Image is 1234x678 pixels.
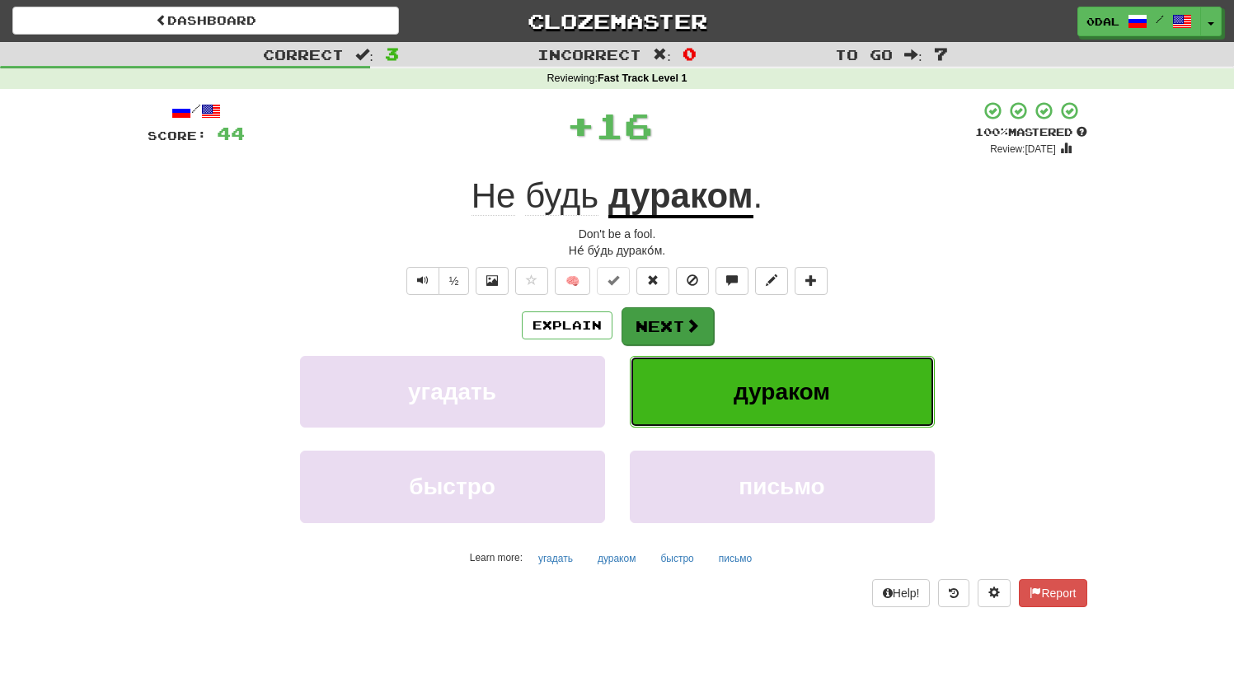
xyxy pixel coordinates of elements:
[148,242,1087,259] div: Не́ бу́дь дурако́м.
[795,267,828,295] button: Add to collection (alt+a)
[651,546,702,571] button: быстро
[755,267,788,295] button: Edit sentence (alt+d)
[529,546,582,571] button: угадать
[217,123,245,143] span: 44
[636,267,669,295] button: Reset to 0% Mastered (alt+r)
[630,451,935,522] button: письмо
[555,267,590,295] button: 🧠
[476,267,509,295] button: Show image (alt+x)
[522,311,612,339] button: Explain
[1156,13,1164,25] span: /
[622,307,714,345] button: Next
[408,379,496,404] span: угадать
[263,46,344,63] span: Correct
[148,101,245,121] div: /
[409,474,495,499] span: быстро
[975,125,1087,140] div: Mastered
[403,267,470,295] div: Text-to-speech controls
[1086,14,1119,29] span: 0dal
[710,546,761,571] button: письмо
[734,379,830,404] span: дураком
[683,44,697,63] span: 0
[525,176,598,216] span: будь
[904,48,922,62] span: :
[975,125,1008,138] span: 100 %
[148,226,1087,242] div: Don't be a fool.
[872,579,931,607] button: Help!
[12,7,399,35] a: Dashboard
[515,267,548,295] button: Favorite sentence (alt+f)
[537,46,641,63] span: Incorrect
[990,143,1056,155] small: Review: [DATE]
[608,176,753,218] u: дураком
[1019,579,1086,607] button: Report
[406,267,439,295] button: Play sentence audio (ctl+space)
[300,451,605,522] button: быстро
[835,46,893,63] span: To go
[938,579,969,607] button: Round history (alt+y)
[676,267,709,295] button: Ignore sentence (alt+i)
[385,44,399,63] span: 3
[589,546,645,571] button: дураком
[753,176,763,215] span: .
[472,176,516,216] span: Не
[595,105,653,146] span: 16
[934,44,948,63] span: 7
[424,7,810,35] a: Clozemaster
[355,48,373,62] span: :
[148,129,207,143] span: Score:
[716,267,748,295] button: Discuss sentence (alt+u)
[1077,7,1201,36] a: 0dal /
[597,267,630,295] button: Set this sentence to 100% Mastered (alt+m)
[739,474,824,499] span: письмо
[470,552,523,563] small: Learn more:
[630,356,935,428] button: дураком
[598,72,687,84] strong: Fast Track Level 1
[653,48,671,62] span: :
[300,356,605,428] button: угадать
[566,101,595,150] span: +
[439,267,470,295] button: ½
